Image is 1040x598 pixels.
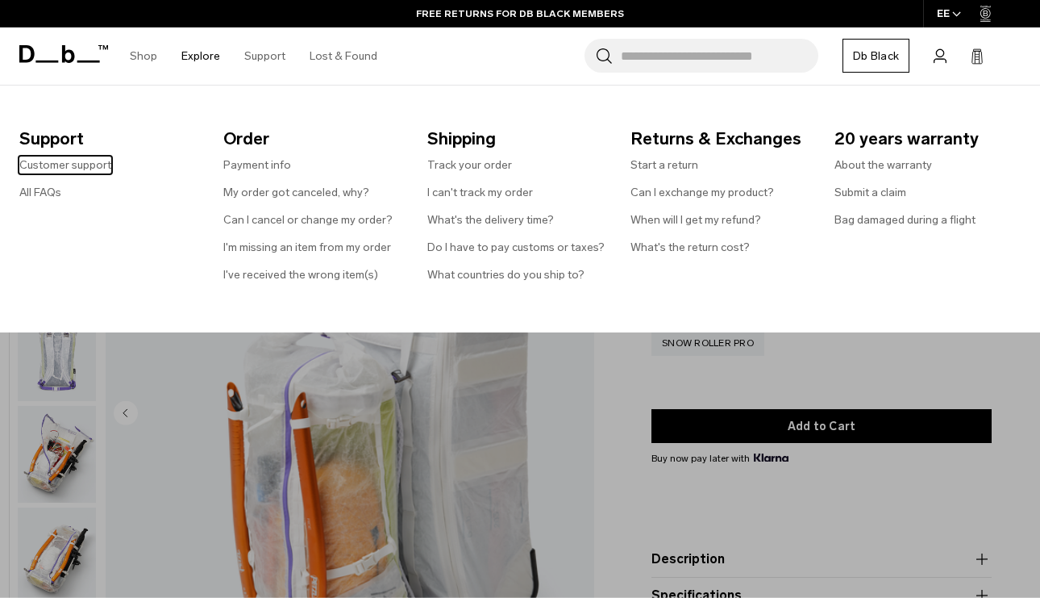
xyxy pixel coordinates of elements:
a: All FAQs [19,184,61,201]
span: Order [223,126,401,152]
a: Support [244,27,285,85]
span: Support [19,126,198,152]
a: Bag damaged during a flight [834,211,976,228]
a: Submit a claim [834,184,906,201]
nav: Main Navigation [118,27,389,85]
a: Start a return [630,157,698,174]
a: I can't track my order [427,184,533,201]
a: Shop [130,27,157,85]
a: Do I have to pay customs or taxes? [427,239,605,256]
a: Lost & Found [310,27,377,85]
a: What's the delivery time? [427,211,554,228]
a: When will I get my refund? [630,211,761,228]
span: Returns & Exchanges [630,126,809,152]
a: I've received the wrong item(s) [223,266,378,283]
a: Explore [181,27,220,85]
a: What countries do you ship to? [427,266,584,283]
a: FREE RETURNS FOR DB BLACK MEMBERS [416,6,624,21]
a: My order got canceled, why? [223,184,369,201]
a: About the warranty [834,157,932,174]
span: 20 years warranty [834,126,1013,152]
span: Shipping [427,126,605,152]
a: Db Black [842,39,909,73]
a: What's the return cost? [630,239,750,256]
a: Can I cancel or change my order? [223,211,393,228]
a: I'm missing an item from my order [223,239,391,256]
a: Track your order [427,157,512,174]
a: Customer support [19,157,111,174]
a: Can I exchange my product? [630,184,774,201]
a: Payment info [223,157,291,174]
